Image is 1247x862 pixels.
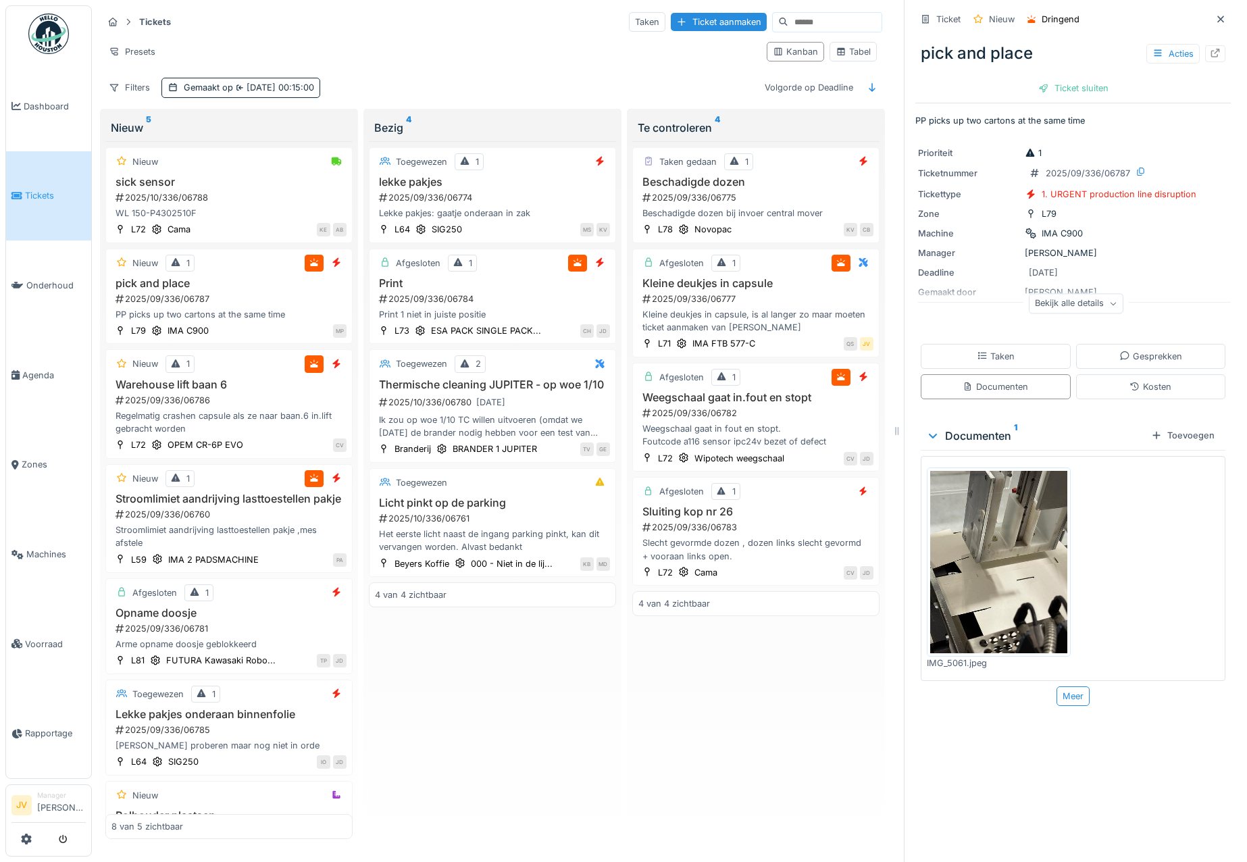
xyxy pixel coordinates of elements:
[375,588,447,601] div: 4 van 4 zichtbaar
[111,638,347,651] div: Arme opname doosje geblokkeerd
[131,654,145,667] div: L81
[860,452,873,465] div: JD
[114,191,347,204] div: 2025/10/336/06788
[114,293,347,305] div: 2025/09/336/06787
[6,420,91,510] a: Zones
[1029,294,1123,313] div: Bekijk alle details
[333,654,347,667] div: JD
[469,257,472,270] div: 1
[580,223,594,236] div: MS
[111,308,347,321] div: PP picks up two cartons at the same time
[24,100,86,113] span: Dashboard
[132,357,158,370] div: Nieuw
[111,277,347,290] h3: pick and place
[186,357,190,370] div: 1
[6,61,91,151] a: Dashboard
[918,227,1019,240] div: Machine
[1146,426,1220,445] div: Toevoegen
[596,557,610,571] div: MD
[745,155,748,168] div: 1
[333,223,347,236] div: AB
[732,485,736,498] div: 1
[132,257,158,270] div: Nieuw
[1042,227,1083,240] div: IMA C900
[580,324,594,338] div: CH
[638,207,873,220] div: Beschadigde dozen bij invoer central mover
[1025,147,1042,159] div: 1
[37,790,86,819] li: [PERSON_NAME]
[317,223,330,236] div: KE
[930,471,1067,653] img: 3tvxnqe6kcg2unal7ig381qridp6
[396,476,447,489] div: Toegewezen
[432,223,462,236] div: SIG250
[395,223,410,236] div: L64
[638,120,874,136] div: Te controleren
[333,438,347,452] div: CV
[638,597,710,610] div: 4 van 4 zichtbaar
[918,266,1019,279] div: Deadline
[205,586,209,599] div: 1
[395,324,409,337] div: L73
[132,472,158,485] div: Nieuw
[132,789,158,802] div: Nieuw
[926,428,1146,444] div: Documenten
[375,413,610,439] div: Ik zou op woe 1/10 TC willen uitvoeren (omdat we [DATE] de brander nodig hebben voor een test van...
[134,16,176,28] strong: Tickets
[860,566,873,580] div: JD
[375,528,610,553] div: Het eerste licht naast de ingang parking pinkt, kan dit vervangen worden. Alvast bedankt
[1029,266,1058,279] div: [DATE]
[641,293,873,305] div: 2025/09/336/06777
[638,176,873,188] h3: Beschadigde dozen
[333,755,347,769] div: JD
[184,81,314,94] div: Gemaakt op
[317,654,330,667] div: TP
[375,308,610,321] div: Print 1 niet in juiste positie
[103,78,156,97] div: Filters
[28,14,69,54] img: Badge_color-CXgf-gQk.svg
[233,82,314,93] span: [DATE] 00:15:00
[659,371,704,384] div: Afgesloten
[596,223,610,236] div: KV
[476,357,481,370] div: 2
[111,409,347,435] div: Regelmatig crashen capsule als ze naar baan.6 in.lift gebracht worden
[918,188,1019,201] div: Tickettype
[6,240,91,330] a: Onderhoud
[471,557,553,570] div: 000 - Niet in de lij...
[26,279,86,292] span: Onderhoud
[641,407,873,420] div: 2025/09/336/06782
[431,324,541,337] div: ESA PACK SINGLE PACK...
[6,689,91,779] a: Rapportage
[186,257,190,270] div: 1
[715,120,720,136] sup: 4
[476,155,479,168] div: 1
[378,394,610,411] div: 2025/10/336/06780
[396,257,440,270] div: Afgesloten
[25,727,86,740] span: Rapportage
[659,485,704,498] div: Afgesloten
[671,13,767,31] div: Ticket aanmaken
[732,371,736,384] div: 1
[1046,167,1130,180] div: 2025/09/336/06787
[114,394,347,407] div: 2025/09/336/06786
[114,508,347,521] div: 2025/09/336/06760
[977,350,1015,363] div: Taken
[25,638,86,651] span: Voorraad
[114,622,347,635] div: 2025/09/336/06781
[374,120,611,136] div: Bezig
[111,607,347,619] h3: Opname doosje
[918,147,1019,159] div: Prioriteit
[111,524,347,549] div: Stroomlimiet aandrijving lasttoestellen pakje ,mes afstele
[638,308,873,334] div: Kleine deukjes in capsule, is al langer zo maar moeten ticket aanmaken van [PERSON_NAME]
[638,277,873,290] h3: Kleine deukjes in capsule
[1057,686,1090,706] div: Meer
[692,337,755,350] div: IMA FTB 577-C
[638,505,873,518] h3: Sluiting kop nr 26
[629,12,665,32] div: Taken
[111,176,347,188] h3: sick sensor
[406,120,411,136] sup: 4
[131,755,147,768] div: L64
[333,324,347,338] div: MP
[918,167,1019,180] div: Ticketnummer
[111,120,347,136] div: Nieuw
[918,207,1019,220] div: Zone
